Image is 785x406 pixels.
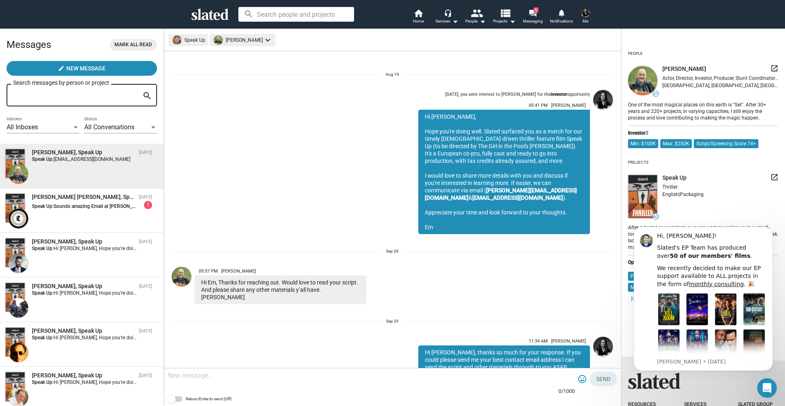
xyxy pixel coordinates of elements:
[139,239,152,244] time: [DATE]
[770,173,778,181] mat-icon: launch
[413,16,424,26] span: Home
[54,156,130,162] span: [EMAIL_ADDRESS][DOMAIN_NAME]
[7,61,157,76] button: New Message
[577,374,587,384] mat-icon: tag_faces
[66,61,105,76] span: New Message
[238,7,354,22] input: Search people and projects
[529,338,548,344] span: 11:34 AM
[499,7,511,19] mat-icon: view_list
[32,372,136,379] div: Mike Stahl, Speak Up
[628,130,778,136] div: Investor
[662,184,677,190] span: Thriller
[32,156,54,162] strong: Speak Up:
[653,92,659,97] span: 27
[529,9,536,17] mat-icon: forum
[523,16,543,26] span: Messaging
[576,6,595,27] button: Emily ForteMe
[445,92,590,98] div: [DATE], you sent interest to [PERSON_NAME] for the opportunity
[628,66,657,95] img: undefined
[139,328,152,334] time: [DATE]
[628,48,643,59] div: People
[110,39,157,51] button: Mark all read
[471,7,482,19] mat-icon: people
[9,209,28,228] img: Candace Ann
[550,16,573,26] span: Notifications
[547,8,576,26] a: Notifications
[592,335,615,383] a: Emily Forte
[139,150,152,155] time: [DATE]
[433,8,461,26] button: Services
[214,36,223,45] img: undefined
[32,282,136,290] div: joseph sorelle, Speak Up
[425,187,577,201] a: [PERSON_NAME][EMAIL_ADDRESS][DOMAIN_NAME]
[263,35,273,45] mat-icon: keyboard_arrow_down
[170,265,193,306] a: Jay Caputo
[9,343,28,362] img: Joel Roodman
[142,90,152,102] mat-icon: search
[32,290,54,296] strong: Speak Up:
[478,16,487,26] mat-icon: arrow_drop_down
[7,123,38,131] span: All Inboxes
[5,194,25,223] img: Speak Up
[32,238,136,246] div: Jonathan Yaskoff, Speak Up
[221,268,256,274] span: [PERSON_NAME]
[199,268,218,274] span: 09:57 PM
[418,345,590,381] div: Hi [PERSON_NAME], thanks so much for your response. If you could please send me your best contact...
[5,149,25,178] img: Speak Up
[551,103,586,108] span: [PERSON_NAME]
[551,338,586,344] span: [PERSON_NAME]
[144,201,152,209] div: 1
[529,103,548,108] span: 05:41 PM
[5,372,25,401] img: Speak Up
[139,194,152,200] time: [DATE]
[418,110,590,234] div: Hi [PERSON_NAME], Hope you're doing well. Slated surfaced you as a match for our timely [DEMOGRAP...
[9,164,28,184] img: Jay Caputo
[450,16,460,26] mat-icon: arrow_drop_down
[662,65,706,73] span: [PERSON_NAME]
[662,75,778,81] div: Actor, Director, Investor, Producer, Stunt Coordinator, Writer
[32,335,54,341] strong: Speak Up:
[507,16,517,26] mat-icon: arrow_drop_down
[32,193,136,201] div: Candace Ann, Speak Up
[621,217,785,402] iframe: Intercom notifications message
[5,327,25,356] img: Speak Up
[32,246,54,251] strong: Speak Up:
[593,90,613,110] img: Emily Forte
[413,8,423,18] mat-icon: home
[9,298,28,318] img: joseph sorelle
[557,9,565,16] mat-icon: notifications
[628,157,648,168] div: Projects
[195,275,366,304] div: Hi Em, Thanks for reaching out. Would love to read your script. And please share any other materi...
[5,238,25,267] img: Speak Up
[493,16,516,26] span: Projects
[646,130,648,136] span: 3
[139,373,152,378] time: [DATE]
[592,88,615,236] a: Emily Forte
[593,337,613,356] img: Emily Forte
[472,194,563,201] a: [EMAIL_ADDRESS][DOMAIN_NAME]
[465,16,486,26] div: People
[770,64,778,72] mat-icon: launch
[558,388,575,395] mat-hint: 0/1000
[660,139,692,148] mat-chip: Max: $250K
[628,139,658,148] mat-chip: Min: $100K
[628,100,778,122] div: One of the most magical places on this earth is "Set". After 30+ years and 220+ projects, in vary...
[680,192,704,197] span: Packaging
[32,149,136,156] div: Jay Caputo, Speak Up
[662,83,778,88] div: [GEOGRAPHIC_DATA], [GEOGRAPHIC_DATA], [GEOGRAPHIC_DATA]
[628,175,657,219] img: undefined
[490,8,518,26] button: Projects
[32,379,54,385] strong: Speak Up:
[653,214,659,219] span: 42
[518,8,547,26] a: 1Messaging
[596,372,610,386] span: Send
[58,65,65,72] mat-icon: create
[84,123,135,131] span: All Conversations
